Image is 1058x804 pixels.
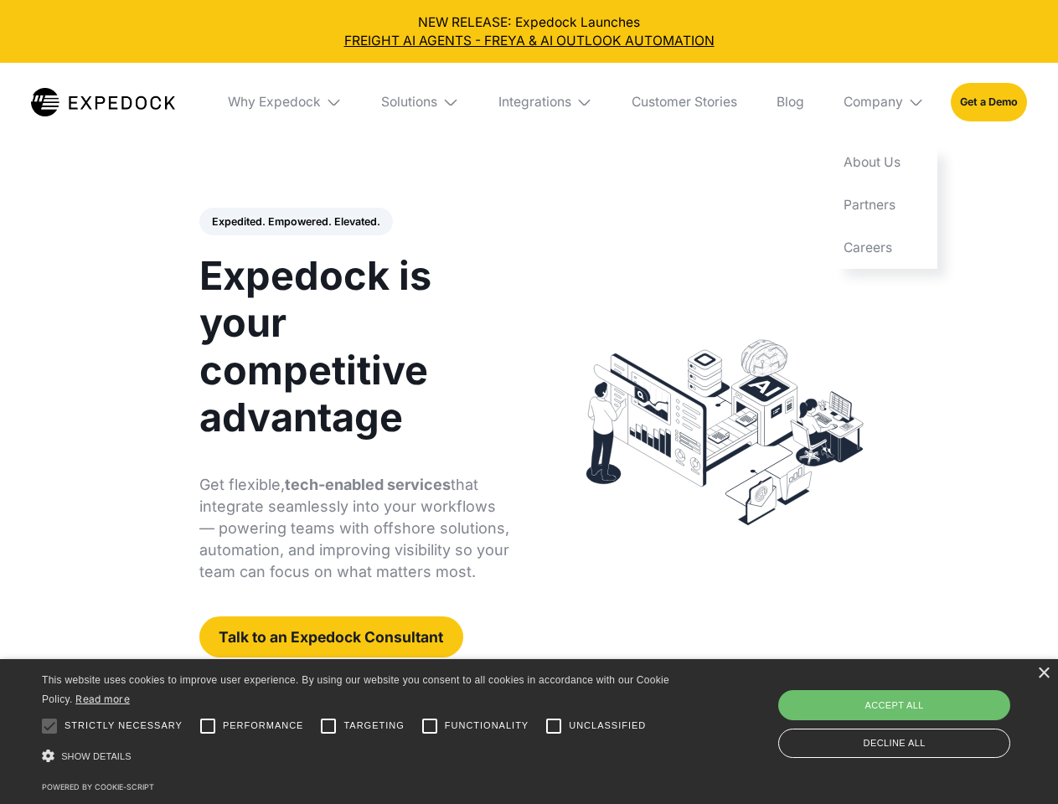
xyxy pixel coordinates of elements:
div: NEW RELEASE: Expedock Launches [13,13,1045,50]
strong: tech-enabled services [285,476,451,493]
h1: Expedock is your competitive advantage [199,252,510,441]
a: Talk to an Expedock Consultant [199,616,463,657]
div: Company [844,94,903,111]
div: Integrations [498,94,571,111]
a: Get a Demo [951,83,1027,121]
a: Read more [75,693,130,705]
div: Integrations [485,63,606,142]
a: About Us [830,142,937,184]
a: Blog [763,63,817,142]
p: Get flexible, that integrate seamlessly into your workflows — powering teams with offshore soluti... [199,474,510,583]
a: Partners [830,184,937,227]
span: This website uses cookies to improve user experience. By using our website you consent to all coo... [42,674,669,705]
a: Customer Stories [618,63,750,142]
iframe: Chat Widget [779,623,1058,804]
div: Company [830,63,937,142]
span: Functionality [445,719,529,733]
div: Solutions [369,63,472,142]
a: FREIGHT AI AGENTS - FREYA & AI OUTLOOK AUTOMATION [13,32,1045,50]
a: Powered by cookie-script [42,782,154,791]
div: Show details [42,745,675,768]
span: Show details [61,751,132,761]
span: Strictly necessary [65,719,183,733]
span: Targeting [343,719,404,733]
span: Unclassified [569,719,646,733]
nav: Company [830,142,937,269]
div: Why Expedock [214,63,355,142]
div: Why Expedock [228,94,321,111]
a: Careers [830,226,937,269]
span: Performance [223,719,304,733]
div: Solutions [381,94,437,111]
